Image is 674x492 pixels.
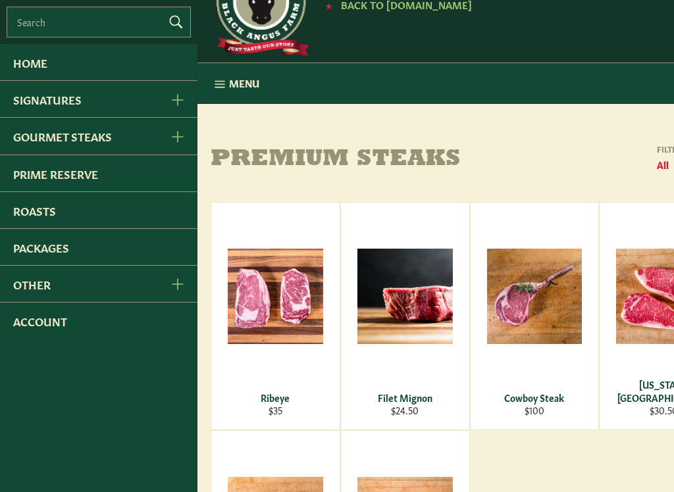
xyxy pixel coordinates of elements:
[7,7,191,37] input: Search
[229,76,259,90] span: Menu
[197,63,272,105] button: Menu
[156,266,197,302] button: Other Menu
[156,81,197,117] button: Signatures Menu
[156,118,197,154] button: Gourmet Steaks Menu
